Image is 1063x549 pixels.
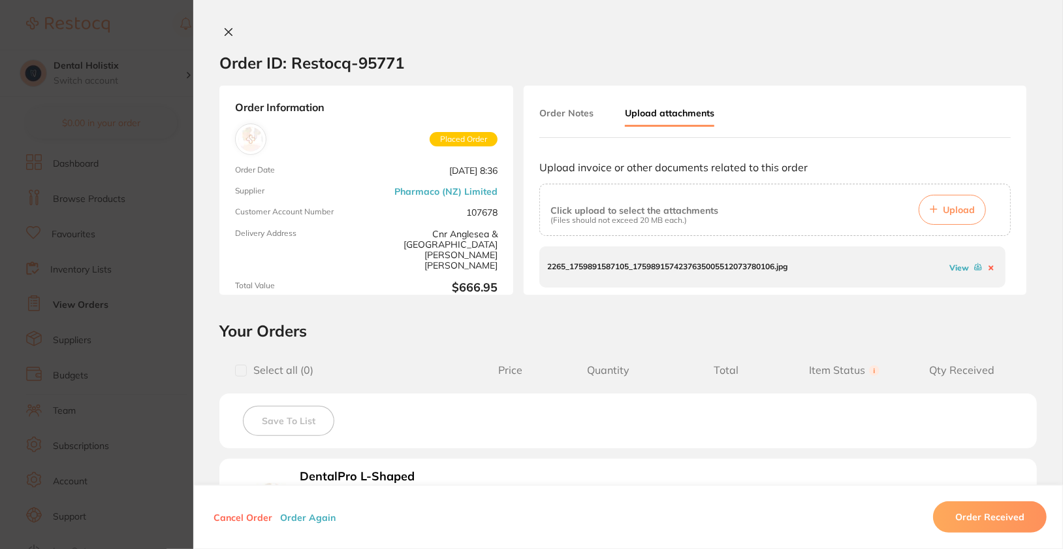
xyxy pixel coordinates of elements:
span: Customer Account Number [235,207,361,218]
span: Select all ( 0 ) [247,364,313,376]
button: Cancel Order [210,511,276,523]
strong: Order Information [235,101,498,113]
span: Price [471,364,549,376]
span: Order Date [235,165,361,176]
button: Order Received [933,501,1047,533]
h2: Your Orders [219,321,1037,341]
button: Order Notes [539,101,594,125]
b: DentalPro L-Shaped Interdental Brushes (10 pack) box of 6 [300,470,447,510]
p: Click upload to select the attachments [550,205,718,216]
a: Pharmaco (NZ) Limited [394,186,498,197]
p: (Files should not exceed 20 MB each.) [550,216,718,225]
b: $666.95 [372,281,498,295]
span: Upload [943,204,975,216]
button: DentalPro L-Shaped Interdental Brushes (10 pack) box of 6 Product Code: DENL10P1SSS [296,469,451,528]
span: Item Status [785,364,904,376]
a: View [949,263,969,273]
span: Quantity [550,364,668,376]
span: Total Value [235,281,361,295]
span: [DATE] 8:36 [372,165,498,176]
button: Save To List [243,406,334,436]
span: Placed Order [430,132,498,146]
span: Total [667,364,785,376]
span: Cnr Anglesea & [GEOGRAPHIC_DATA][PERSON_NAME][PERSON_NAME] [372,229,498,271]
span: 107678 [372,207,498,218]
span: Qty Received [903,364,1021,376]
img: Pharmaco (NZ) Limited [238,127,263,152]
p: Upload invoice or other documents related to this order [539,161,1011,173]
p: 2265_1759891587105_1759891574237635005512073780106.jpg [547,262,787,271]
span: Delivery Address [235,229,361,271]
button: Upload attachments [625,101,714,127]
span: Supplier [235,186,361,197]
h2: Order ID: Restocq- 95771 [219,53,404,73]
button: Order Again [276,511,340,523]
button: Upload [919,195,986,225]
img: DentalPro L-Shaped Interdental Brushes (10 pack) box of 6 [257,483,286,512]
